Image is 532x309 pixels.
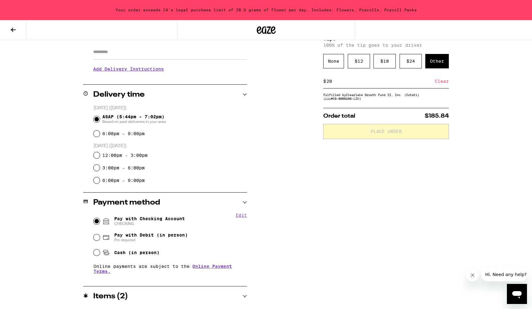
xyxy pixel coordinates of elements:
div: $ 12 [348,54,370,68]
span: Order total [323,113,355,119]
h2: Payment method [93,199,160,206]
span: Pin required [114,237,188,242]
label: 12:00pm - 3:00pm [102,153,148,158]
label: 6:00pm - 9:00pm [102,131,145,136]
h2: Delivery time [93,91,145,99]
label: 3:00pm - 6:00pm [102,165,145,170]
span: CHECKING [114,221,185,226]
span: ASAP (5:44pm - 7:02pm) [102,114,166,124]
span: Pay with Checking Account [114,216,185,226]
p: Online payments are subject to the [94,264,247,274]
span: Based on past deliveries in your area [102,119,166,124]
a: Online Payment Terms. [94,264,232,274]
label: 6:00pm - 9:00pm [102,178,145,183]
div: $ 24 [400,54,422,68]
div: Clear [435,74,449,88]
p: 100% of the tip goes to your driver [323,43,449,48]
p: [DATE] ([DATE]) [94,105,247,111]
div: $ 18 [373,54,396,68]
iframe: Close message [466,269,479,281]
div: Other [425,54,449,68]
div: $ [323,74,326,88]
input: 0 [326,78,435,84]
span: $185.84 [425,113,449,119]
h2: Items ( 2 ) [93,293,128,300]
h5: Tips [323,36,449,41]
span: Pay with Debit (in person) [114,232,188,237]
span: Cash (in person) [114,250,159,255]
p: [DATE] ([DATE]) [94,143,247,149]
iframe: Message from company [481,268,527,281]
span: Place Order [371,129,402,134]
div: Fulfilled by Clearlake Growth Fund II, Inc. (Cotati) (Lic# C9-0000298-LIC ) [323,93,449,100]
p: We'll contact you at [PHONE_NUMBER] when we arrive [93,76,247,81]
button: Place Order [323,124,449,139]
div: None [323,54,344,68]
iframe: Button to launch messaging window [507,284,527,304]
h3: Add Delivery Instructions [93,62,247,76]
button: Edit [236,213,247,218]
